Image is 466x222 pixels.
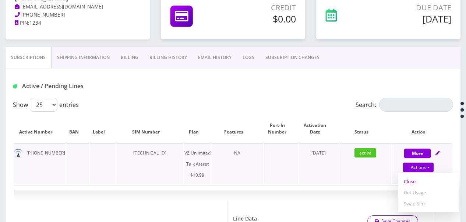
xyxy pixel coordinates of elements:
[403,163,434,172] a: Actions
[13,98,79,112] label: Show entries
[211,115,263,143] th: Features: activate to sort column ascending
[371,2,451,13] p: Due Date
[14,115,66,143] th: Active Number: activate to sort column ascending
[211,143,263,184] td: NA
[115,47,144,68] a: Billing
[6,47,52,68] a: Subscriptions
[21,11,65,18] span: [PHONE_NUMBER]
[398,173,459,212] div: Actions
[371,13,451,24] h5: [DATE]
[227,13,296,24] h5: $0.00
[356,98,453,112] label: Search:
[311,150,326,156] span: [DATE]
[184,115,211,143] th: Plan: activate to sort column ascending
[184,143,211,184] td: VZ Unlimited Talk Ateret $10.99
[404,149,431,158] button: More
[13,83,152,90] h1: Active / Pending Lines
[237,47,260,68] a: LOGS
[299,115,339,143] th: Activation Date: activate to sort column ascending
[398,198,459,209] a: Swap Sim
[29,20,41,26] span: 1234
[260,47,325,68] a: SUBSCRIPTION CHANGES
[144,47,193,68] a: Billing History
[233,216,257,222] h1: Line Data
[227,2,296,13] p: Credit
[66,115,89,143] th: BAN: activate to sort column ascending
[193,47,237,68] a: EMAIL HISTORY
[52,47,115,68] a: Shipping Information
[398,176,459,187] a: Close
[116,143,183,184] td: [TECHNICAL_ID]
[15,20,29,27] a: PIN:
[14,143,66,184] td: [PHONE_NUMBER]
[30,98,57,112] select: Showentries
[14,149,23,158] img: default.png
[15,3,103,11] a: [EMAIL_ADDRESS][DOMAIN_NAME]
[13,84,17,89] img: Active / Pending Lines
[90,115,116,143] th: Label: activate to sort column ascending
[379,98,453,112] input: Search:
[116,115,183,143] th: SIM Number: activate to sort column ascending
[398,187,459,198] a: Get Usage
[392,115,452,143] th: Action: activate to sort column ascending
[339,115,391,143] th: Status: activate to sort column ascending
[264,115,298,143] th: Port-In Number: activate to sort column ascending
[354,148,376,157] span: active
